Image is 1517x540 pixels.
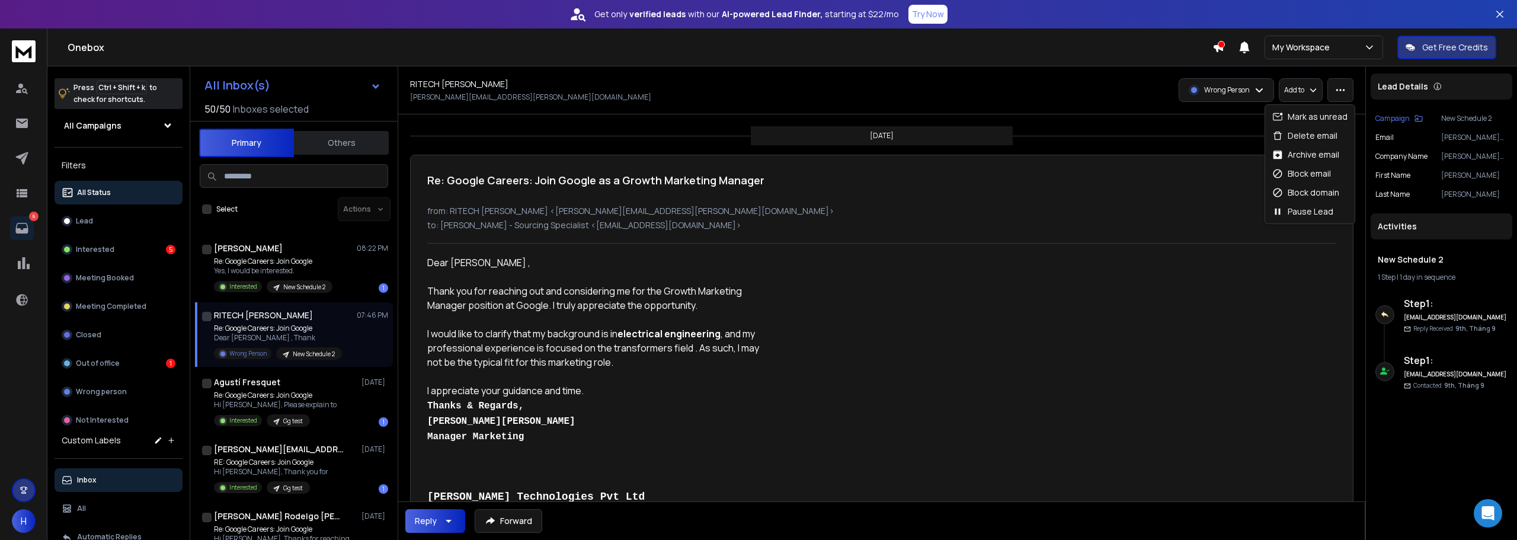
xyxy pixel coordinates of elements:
[76,245,114,254] p: Interested
[214,400,337,410] p: Hi [PERSON_NAME], Please explain to
[214,324,342,333] p: Re: Google Careers: Join Google
[1272,206,1333,218] div: Pause Lead
[77,475,97,485] p: Inbox
[76,302,146,311] p: Meeting Completed
[1422,41,1488,53] p: Get Free Credits
[77,188,111,197] p: All Status
[76,416,129,425] p: Not Interested
[166,359,175,368] div: 1
[294,130,389,156] button: Others
[1441,133,1508,142] p: [PERSON_NAME][EMAIL_ADDRESS][PERSON_NAME][DOMAIN_NAME]
[427,255,773,270] p: Dear [PERSON_NAME] ,
[427,384,773,398] p: I appreciate your guidance and time.
[214,510,344,522] h1: [PERSON_NAME] Rodelgo [PERSON_NAME]
[1272,149,1339,161] div: Archive email
[1378,81,1428,92] p: Lead Details
[229,282,257,291] p: Interested
[361,378,388,387] p: [DATE]
[1284,85,1304,95] p: Add to
[1413,381,1484,390] p: Contacted
[214,266,332,276] p: Yes, I would be interested.
[1455,324,1496,333] span: 9th, Tháng 9
[427,444,546,475] img: AIorK4zztLQ1IhPwbGmRr4s84LQC0hAtpuvErdMjYsKP1v4hSAaOnHrd9kiu-iJSVainSyFxDSPM1zY
[216,205,238,214] label: Select
[1375,133,1394,142] p: Email
[29,212,39,221] p: 6
[379,283,388,293] div: 1
[1272,111,1348,123] div: Mark as unread
[1413,324,1496,333] p: Reply Received
[229,483,257,492] p: Interested
[870,131,894,140] p: [DATE]
[501,416,575,427] span: [PERSON_NAME]
[361,445,388,454] p: [DATE]
[76,330,101,340] p: Closed
[199,129,294,157] button: Primary
[214,443,344,455] h1: [PERSON_NAME][EMAIL_ADDRESS][DOMAIN_NAME]
[214,376,280,388] h1: Agustí Fresquet
[166,245,175,254] div: 5
[76,216,93,226] p: Lead
[214,458,328,467] p: RE: Google Careers: Join Google
[1375,171,1410,180] p: First Name
[1378,272,1396,282] span: 1 Step
[77,504,86,513] p: All
[475,509,542,533] button: Forward
[1441,114,1508,123] p: New Schedule 2
[1375,152,1428,161] p: Company Name
[379,417,388,427] div: 1
[293,350,335,359] p: New Schedule 2
[1371,213,1512,239] div: Activities
[68,40,1212,55] h1: Onebox
[1378,273,1505,282] div: |
[55,157,183,174] h3: Filters
[233,102,309,116] h3: Inboxes selected
[229,416,257,425] p: Interested
[97,81,147,94] span: Ctrl + Shift + k
[415,515,437,527] div: Reply
[594,8,899,20] p: Get only with our starting at $22/mo
[427,205,1336,217] p: from: RITECH [PERSON_NAME] <[PERSON_NAME][EMAIL_ADDRESS][PERSON_NAME][DOMAIN_NAME]>
[379,484,388,494] div: 1
[214,525,350,534] p: Re: Google Careers: Join Google
[1375,114,1410,123] p: Campaign
[214,467,328,477] p: Hi [PERSON_NAME], Thank you for
[1375,190,1410,199] p: Last Name
[357,311,388,320] p: 07:46 PM
[1272,168,1331,180] div: Block email
[1272,41,1334,53] p: My Workspace
[1378,254,1505,266] h1: New Schedule 2
[427,491,645,503] font: [PERSON_NAME] Technologies Pvt Ltd
[204,102,231,116] span: 50 / 50
[76,359,120,368] p: Out of office
[427,284,773,312] p: Thank you for reaching out and considering me for the Growth Marketing Manager position at Google...
[357,244,388,253] p: 08:22 PM
[214,391,337,400] p: Re: Google Careers: Join Google
[427,401,524,411] span: Thanks & Regards,
[427,432,524,442] b: Manager Marketing
[76,273,134,283] p: Meeting Booked
[283,484,303,493] p: Gg test
[1404,370,1508,379] h6: [EMAIL_ADDRESS][DOMAIN_NAME]
[1444,381,1484,389] span: 9th, Tháng 9
[214,309,313,321] h1: RITECH [PERSON_NAME]
[62,434,121,446] h3: Custom Labels
[283,417,303,426] p: Gg test
[617,327,721,340] strong: electrical engineering
[1474,499,1502,528] div: Open Intercom Messenger
[1204,85,1250,95] p: Wrong Person
[1441,152,1508,161] p: [PERSON_NAME] Technologies Private Limited
[1441,171,1508,180] p: [PERSON_NAME]
[283,283,325,292] p: New Schedule 2
[64,120,121,132] h1: All Campaigns
[427,219,1336,231] p: to: [PERSON_NAME] - Sourcing Specialist <[EMAIL_ADDRESS][DOMAIN_NAME]>
[73,82,157,106] p: Press to check for shortcuts.
[1272,130,1337,142] div: Delete email
[12,509,36,533] span: H
[1404,296,1508,311] h6: Step 1 :
[214,257,332,266] p: Re: Google Careers: Join Google
[629,8,686,20] strong: verified leads
[410,78,508,90] h1: RITECH [PERSON_NAME]
[76,387,127,397] p: Wrong person
[912,8,944,20] p: Try Now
